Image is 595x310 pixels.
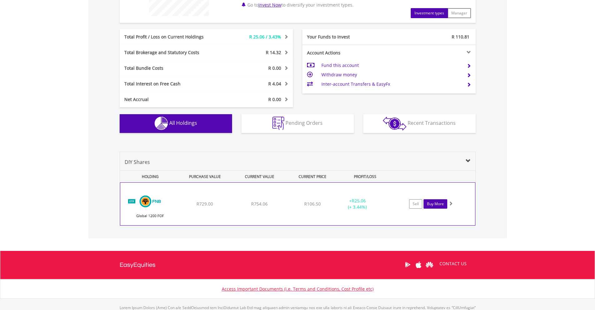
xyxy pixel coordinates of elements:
span: DIY Shares [125,159,150,165]
a: Access Important Documents (i.e. Terms and Conditions, Cost Profile etc) [222,286,374,292]
span: R 4.04 [268,81,281,87]
a: Google Play [402,255,413,274]
div: Total Profit / Loss on Current Holdings [120,34,221,40]
span: All Holdings [169,119,197,126]
div: Net Accrual [120,96,221,103]
img: TFSA.FNBEQF.png [123,191,177,224]
a: Huawei [424,255,435,274]
span: R106.50 [304,201,321,207]
img: holdings-wht.png [155,117,168,130]
div: Total Bundle Costs [120,65,221,71]
span: Pending Orders [285,119,323,126]
span: R 0.00 [268,96,281,102]
div: Your Funds to Invest [302,34,389,40]
span: R 110.81 [452,34,469,40]
div: CURRENT PRICE [287,171,337,182]
span: R 0.00 [268,65,281,71]
td: Fund this account [321,61,462,70]
span: R25.06 [352,198,366,204]
button: Pending Orders [241,114,354,133]
td: Withdraw money [321,70,462,79]
span: R 14.32 [266,49,281,55]
div: PURCHASE VALUE [178,171,232,182]
div: PROFIT/LOSS [339,171,392,182]
span: R 25.06 / 3.43% [249,34,281,40]
div: + (+ 3.44%) [334,198,381,210]
a: CONTACT US [435,255,471,272]
a: Apple [413,255,424,274]
div: CURRENT VALUE [233,171,286,182]
a: Invest Now [258,2,281,8]
a: Buy More [424,199,447,209]
a: Sell [409,199,422,209]
span: Recent Transactions [408,119,456,126]
span: R729.00 [196,201,213,207]
img: pending_instructions-wht.png [272,117,284,130]
div: Total Brokerage and Statutory Costs [120,49,221,56]
button: All Holdings [120,114,232,133]
span: R754.06 [251,201,268,207]
a: EasyEquities [120,251,156,279]
div: Account Actions [302,50,389,56]
td: Inter-account Transfers & EasyFx [321,79,462,89]
div: HOLDING [120,171,177,182]
div: Total Interest on Free Cash [120,81,221,87]
button: Manager [448,8,471,18]
img: transactions-zar-wht.png [383,117,406,130]
button: Investment types [411,8,448,18]
button: Recent Transactions [363,114,476,133]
